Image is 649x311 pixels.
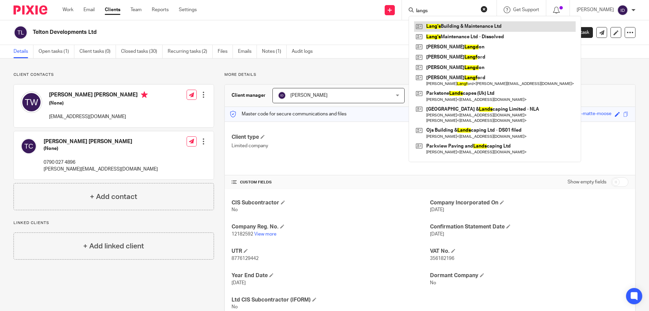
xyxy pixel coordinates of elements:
p: [EMAIL_ADDRESS][DOMAIN_NAME] [49,113,148,120]
h4: UTR [232,248,430,255]
h5: (None) [44,145,158,152]
img: svg%3E [278,91,286,99]
a: Clients [105,6,120,13]
h4: + Add contact [90,192,137,202]
h4: + Add linked client [83,241,144,251]
a: Reports [152,6,169,13]
h4: [PERSON_NAME] [PERSON_NAME] [44,138,158,145]
p: Limited company [232,142,430,149]
img: svg%3E [617,5,628,16]
p: [PERSON_NAME][EMAIL_ADDRESS][DOMAIN_NAME] [44,166,158,173]
i: Primary [141,91,148,98]
a: Audit logs [292,45,318,58]
input: Search [415,8,476,14]
span: No [430,281,436,285]
span: [PERSON_NAME] [290,93,328,98]
h4: VAT No. [430,248,628,255]
img: svg%3E [21,138,37,154]
h4: [PERSON_NAME] [PERSON_NAME] [49,91,148,100]
span: No [232,305,238,309]
p: 0790 027 4896 [44,159,158,166]
h4: Confirmation Statement Date [430,223,628,230]
a: Email [83,6,95,13]
span: No [232,207,238,212]
a: Client tasks (0) [79,45,116,58]
h4: Company Incorporated On [430,199,628,206]
a: Details [14,45,33,58]
a: Closed tasks (30) [121,45,163,58]
h4: Ltd CIS Subcontractor (IFORM) [232,296,430,304]
span: [DATE] [430,232,444,237]
label: Show empty fields [568,179,606,185]
h4: Company Reg. No. [232,223,430,230]
a: Emails [238,45,257,58]
a: Files [218,45,233,58]
h5: (None) [49,100,148,107]
h4: CUSTOM FIELDS [232,180,430,185]
a: View more [254,232,277,237]
span: 8776129442 [232,256,259,261]
a: Notes (1) [262,45,287,58]
span: [DATE] [232,281,246,285]
span: [DATE] [430,207,444,212]
h4: Client type [232,134,430,141]
h4: Dormant Company [430,272,628,279]
p: More details [224,72,635,77]
a: Team [130,6,142,13]
span: 12182592 [232,232,253,237]
a: Settings [179,6,197,13]
div: better-white-matte-moose [555,110,611,118]
p: [PERSON_NAME] [577,6,614,13]
span: Get Support [513,7,539,12]
a: Recurring tasks (2) [168,45,213,58]
h3: Client manager [232,92,266,99]
h4: Year End Date [232,272,430,279]
p: Client contacts [14,72,214,77]
h2: Telton Developments Ltd [33,29,441,36]
img: Pixie [14,5,47,15]
p: Linked clients [14,220,214,226]
button: Clear [481,6,487,13]
p: Master code for secure communications and files [230,111,346,117]
a: Open tasks (1) [39,45,74,58]
h4: CIS Subcontractor [232,199,430,206]
img: svg%3E [21,91,42,113]
a: Work [63,6,73,13]
span: 356182196 [430,256,454,261]
img: svg%3E [14,25,28,40]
